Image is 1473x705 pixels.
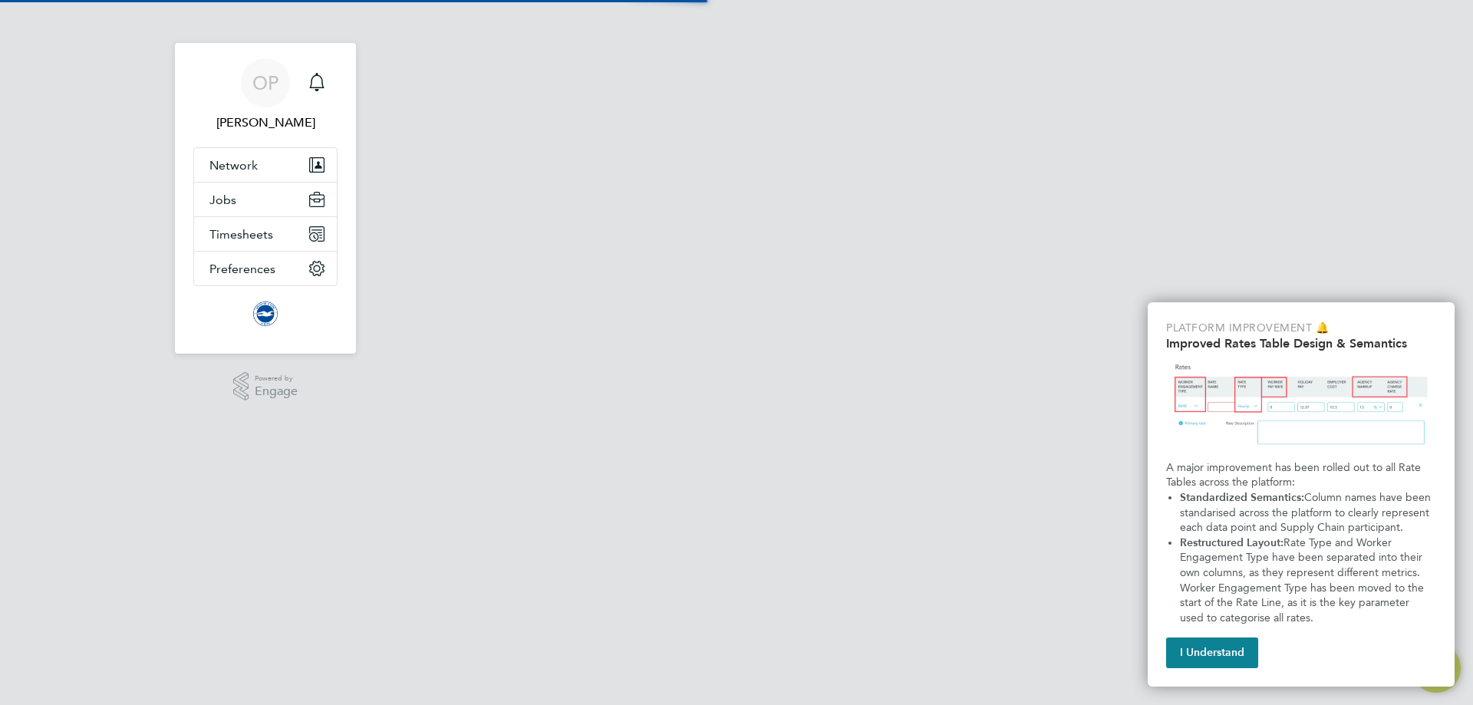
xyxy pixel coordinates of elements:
[193,301,338,326] a: Go to home page
[1166,637,1258,668] button: I Understand
[1180,491,1304,504] strong: Standardized Semantics:
[1166,460,1436,490] p: A major improvement has been rolled out to all Rate Tables across the platform:
[209,227,273,242] span: Timesheets
[175,43,356,354] nav: Main navigation
[1166,357,1436,454] img: Updated Rates Table Design & Semantics
[193,58,338,132] a: Go to account details
[1166,336,1436,351] h2: Improved Rates Table Design & Semantics
[209,262,275,276] span: Preferences
[253,301,278,326] img: brightonandhovealbion-logo-retina.png
[1180,491,1434,534] span: Column names have been standarised across the platform to clearly represent each data point and S...
[255,385,298,398] span: Engage
[252,73,278,93] span: OP
[209,193,236,207] span: Jobs
[1166,321,1436,336] p: Platform Improvement 🔔
[193,114,338,132] span: Olivia Perkins
[255,372,298,385] span: Powered by
[1180,536,1427,624] span: Rate Type and Worker Engagement Type have been separated into their own columns, as they represen...
[1180,536,1284,549] strong: Restructured Layout:
[209,158,258,173] span: Network
[1148,302,1455,687] div: Improved Rate Table Semantics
